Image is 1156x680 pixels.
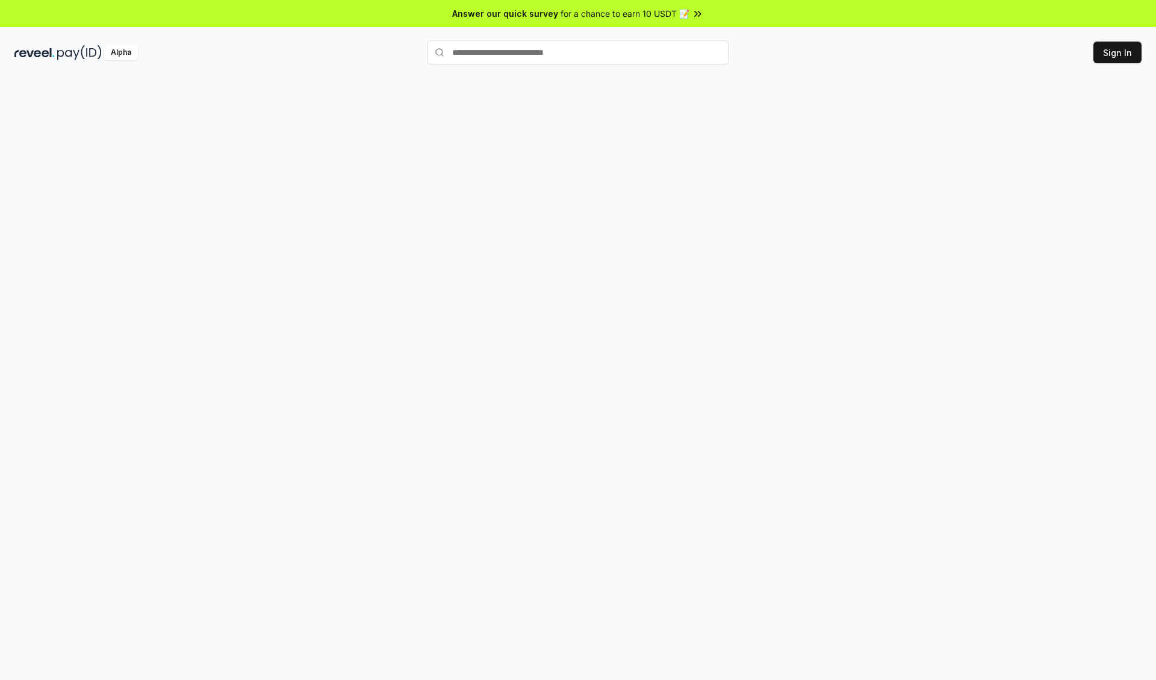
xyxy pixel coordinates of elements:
div: Alpha [104,45,138,60]
img: reveel_dark [14,45,55,60]
span: for a chance to earn 10 USDT 📝 [561,7,689,20]
span: Answer our quick survey [452,7,558,20]
button: Sign In [1093,42,1142,63]
img: pay_id [57,45,102,60]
